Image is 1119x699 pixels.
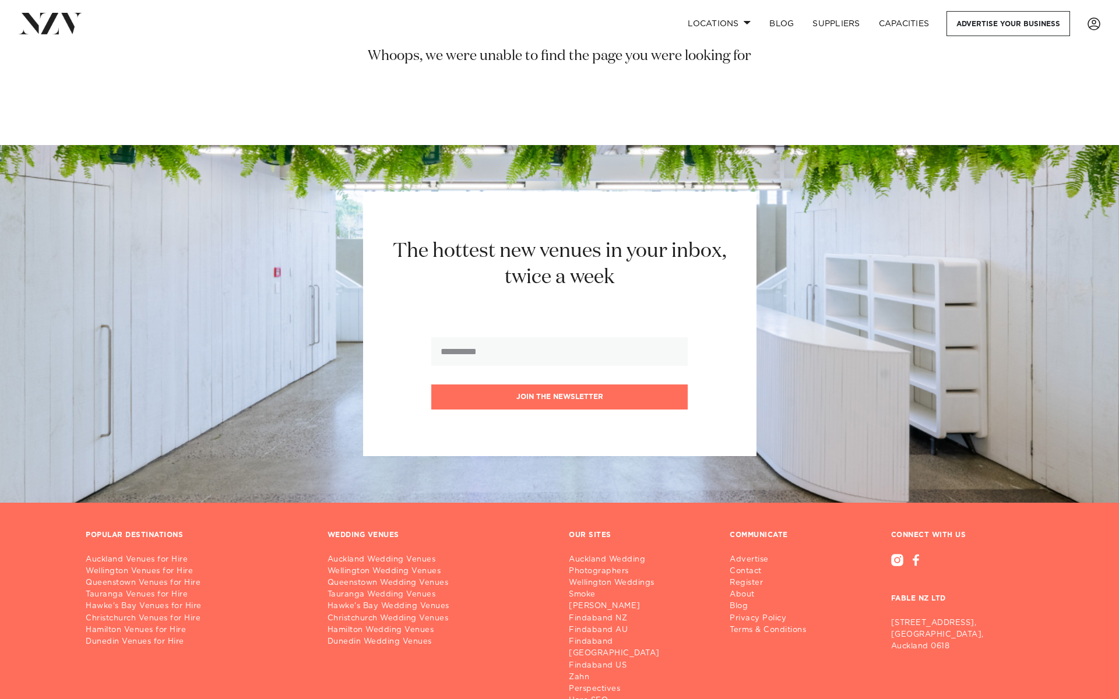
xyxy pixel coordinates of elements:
a: Zahn [569,672,711,683]
a: Perspectives [569,683,711,695]
a: Privacy Policy [730,613,815,624]
a: Smoke [569,589,711,601]
a: Queenstown Venues for Hire [86,577,309,589]
p: [STREET_ADDRESS], [GEOGRAPHIC_DATA], Auckland 0618 [891,617,1033,652]
h3: Whoops, we were unable to find the page you were looking for [149,47,970,66]
a: Advertise [730,554,815,566]
a: Wellington Weddings [569,577,711,589]
a: About [730,589,815,601]
a: Contact [730,566,815,577]
a: Tauranga Venues for Hire [86,589,309,601]
a: Advertise your business [946,11,1070,36]
h3: FABLE NZ LTD [891,566,1033,613]
a: [PERSON_NAME] [569,601,711,612]
a: Auckland Wedding Venues [328,554,551,566]
h2: The hottest new venues in your inbox, twice a week [379,238,741,291]
a: Hawke's Bay Wedding Venues [328,601,551,612]
a: Locations [678,11,760,36]
h3: CONNECT WITH US [891,531,1033,540]
a: Findaband [GEOGRAPHIC_DATA] [569,636,711,659]
a: Christchurch Venues for Hire [86,613,309,624]
a: Blog [730,601,815,612]
a: Findaband NZ [569,613,711,624]
h3: COMMUNICATE [730,531,788,540]
a: Queenstown Wedding Venues [328,577,551,589]
a: Auckland Wedding Photographers [569,554,711,577]
a: Christchurch Wedding Venues [328,613,551,624]
a: Findaband AU [569,624,711,636]
a: Tauranga Wedding Venues [328,589,551,601]
h3: WEDDING VENUES [328,531,399,540]
a: Register [730,577,815,589]
a: Capacities [870,11,939,36]
a: Hawke's Bay Venues for Hire [86,601,309,612]
h3: OUR SITES [569,531,611,540]
a: Dunedin Venues for Hire [86,636,309,648]
a: Hamilton Wedding Venues [328,624,551,636]
img: nzv-logo.png [19,13,82,34]
a: SUPPLIERS [803,11,869,36]
button: Join the newsletter [431,384,688,409]
a: Dunedin Wedding Venues [328,636,551,648]
h3: POPULAR DESTINATIONS [86,531,183,540]
a: Findaband US [569,660,711,672]
a: Wellington Venues for Hire [86,566,309,577]
a: Wellington Wedding Venues [328,566,551,577]
a: Auckland Venues for Hire [86,554,309,566]
a: BLOG [760,11,803,36]
a: Hamilton Venues for Hire [86,624,309,636]
a: Terms & Conditions [730,624,815,636]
